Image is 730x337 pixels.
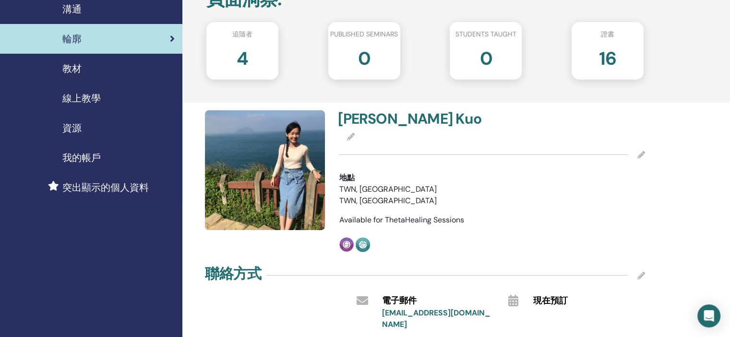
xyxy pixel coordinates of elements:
[339,173,355,183] font: 地點
[599,46,616,70] font: 16
[237,46,248,70] font: 4
[62,181,149,194] font: 突出顯示的個人資料
[382,295,416,306] font: 電子郵件
[339,196,437,206] font: TWN, [GEOGRAPHIC_DATA]
[62,92,101,105] font: 線上教學
[62,151,101,164] font: 我的帳戶
[205,110,325,230] img: default.jpg
[339,215,464,225] font: Available for ThetaHealing Sessions
[62,3,82,15] font: 溝通
[62,122,82,134] font: 資源
[232,30,252,38] font: 追隨者
[455,109,481,128] font: Kuo
[330,30,398,38] font: Published seminars
[382,308,490,329] a: [EMAIL_ADDRESS][DOMAIN_NAME]
[533,295,568,306] font: 現在預訂
[601,30,614,38] font: 證書
[339,184,437,194] font: TWN, [GEOGRAPHIC_DATA]
[455,30,516,38] font: Students taught
[205,264,261,283] font: 聯絡方式
[697,304,720,327] div: Open Intercom Messenger
[62,33,82,45] font: 輪廓
[358,46,371,70] font: 0
[479,46,492,70] font: 0
[62,62,82,75] font: 教材
[338,109,453,128] font: [PERSON_NAME]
